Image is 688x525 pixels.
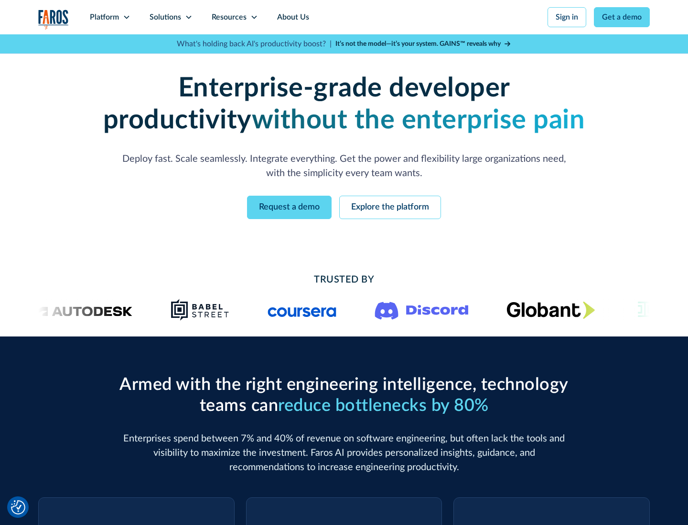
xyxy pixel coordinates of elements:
strong: Enterprise-grade developer productivity [103,75,510,134]
p: Enterprises spend between 7% and 40% of revenue on software engineering, but often lack the tools... [115,431,573,474]
img: Logo of the design software company Autodesk. [33,304,133,316]
div: Resources [212,11,247,23]
a: Explore the platform [339,196,441,219]
img: Logo of the online learning platform Coursera. [268,302,337,317]
h2: Trusted By [115,273,573,287]
div: Solutions [150,11,181,23]
img: Revisit consent button [11,500,25,514]
span: reduce bottlenecks by 80% [278,397,489,414]
img: Logo of the communication platform Discord. [375,300,469,320]
a: Get a demo [594,7,650,27]
strong: It’s not the model—it’s your system. GAINS™ reveals why [335,41,501,47]
div: Platform [90,11,119,23]
a: It’s not the model—it’s your system. GAINS™ reveals why [335,39,511,49]
strong: without the enterprise pain [252,107,585,134]
h2: Armed with the right engineering intelligence, technology teams can [115,375,573,416]
a: home [38,10,69,29]
p: Deploy fast. Scale seamlessly. Integrate everything. Get the power and flexibility large organiza... [115,152,573,180]
a: Request a demo [247,196,332,219]
button: Cookie Settings [11,500,25,514]
img: Globant's logo [507,301,595,319]
img: Babel Street logo png [171,298,230,321]
a: Sign in [548,7,586,27]
img: Logo of the analytics and reporting company Faros. [38,10,69,29]
p: What's holding back AI's productivity boost? | [177,38,332,50]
